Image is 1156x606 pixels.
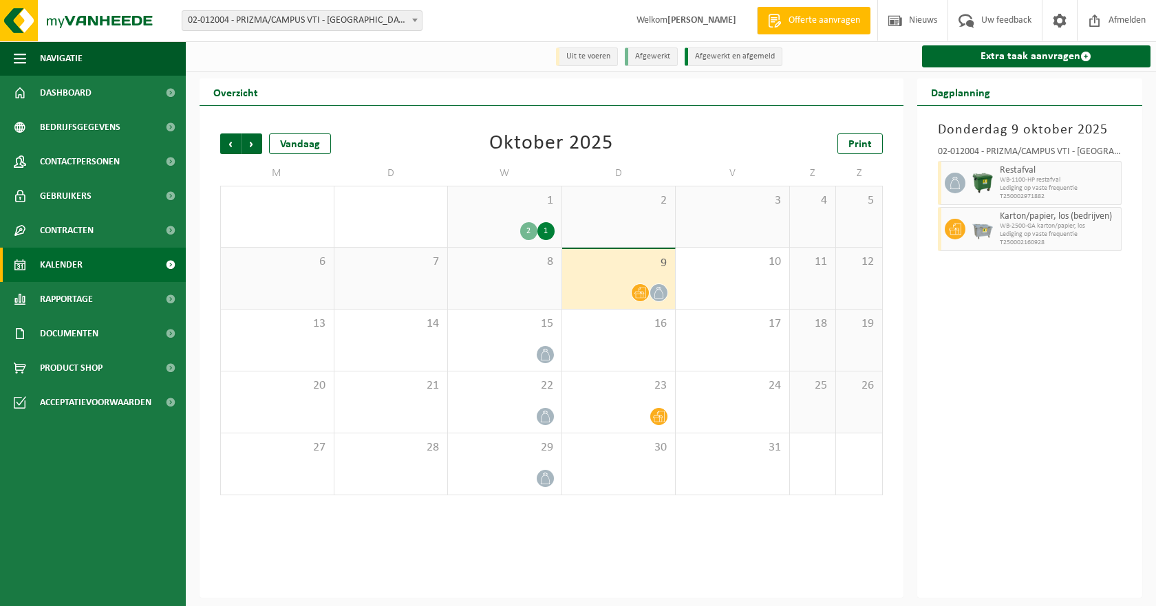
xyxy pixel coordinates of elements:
[455,378,555,393] span: 22
[1000,222,1118,230] span: WB-2500-GA karton/papier, los
[334,161,449,186] td: D
[569,316,669,332] span: 16
[843,316,875,332] span: 19
[569,378,669,393] span: 23
[1000,176,1118,184] span: WB-1100-HP restafval
[683,378,782,393] span: 24
[938,120,1122,140] h3: Donderdag 9 oktober 2025
[40,282,93,316] span: Rapportage
[972,219,993,239] img: WB-2500-GAL-GY-01
[785,14,864,28] span: Offerte aanvragen
[843,193,875,208] span: 5
[683,440,782,455] span: 31
[228,316,327,332] span: 13
[448,161,562,186] td: W
[455,440,555,455] span: 29
[40,41,83,76] span: Navigatie
[667,15,736,25] strong: [PERSON_NAME]
[220,161,334,186] td: M
[40,385,151,420] span: Acceptatievoorwaarden
[790,161,836,186] td: Z
[341,440,441,455] span: 28
[269,133,331,154] div: Vandaag
[836,161,882,186] td: Z
[40,76,92,110] span: Dashboard
[40,351,103,385] span: Product Shop
[843,255,875,270] span: 12
[228,255,327,270] span: 6
[200,78,272,105] h2: Overzicht
[848,139,872,150] span: Print
[40,213,94,248] span: Contracten
[40,110,120,144] span: Bedrijfsgegevens
[182,10,422,31] span: 02-012004 - PRIZMA/CAMPUS VTI - IZEGEM
[40,179,92,213] span: Gebruikers
[341,378,441,393] span: 21
[1000,230,1118,239] span: Lediging op vaste frequentie
[797,378,828,393] span: 25
[685,47,782,66] li: Afgewerkt en afgemeld
[1000,211,1118,222] span: Karton/papier, los (bedrijven)
[569,256,669,271] span: 9
[797,255,828,270] span: 11
[228,378,327,393] span: 20
[1000,193,1118,201] span: T250002971882
[676,161,790,186] td: V
[797,193,828,208] span: 4
[1000,184,1118,193] span: Lediging op vaste frequentie
[837,133,883,154] a: Print
[569,440,669,455] span: 30
[228,440,327,455] span: 27
[917,78,1004,105] h2: Dagplanning
[556,47,618,66] li: Uit te voeren
[1000,239,1118,247] span: T250002160928
[625,47,678,66] li: Afgewerkt
[520,222,537,240] div: 2
[683,193,782,208] span: 3
[40,144,120,179] span: Contactpersonen
[569,193,669,208] span: 2
[922,45,1151,67] a: Extra taak aanvragen
[455,316,555,332] span: 15
[683,316,782,332] span: 17
[242,133,262,154] span: Volgende
[797,316,828,332] span: 18
[972,173,993,193] img: WB-1100-HPE-GN-01
[757,7,870,34] a: Offerte aanvragen
[341,255,441,270] span: 7
[562,161,676,186] td: D
[220,133,241,154] span: Vorige
[455,255,555,270] span: 8
[40,248,83,282] span: Kalender
[182,11,422,30] span: 02-012004 - PRIZMA/CAMPUS VTI - IZEGEM
[341,316,441,332] span: 14
[537,222,555,240] div: 1
[1000,165,1118,176] span: Restafval
[683,255,782,270] span: 10
[938,147,1122,161] div: 02-012004 - PRIZMA/CAMPUS VTI - [GEOGRAPHIC_DATA]
[40,316,98,351] span: Documenten
[455,193,555,208] span: 1
[843,378,875,393] span: 26
[489,133,613,154] div: Oktober 2025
